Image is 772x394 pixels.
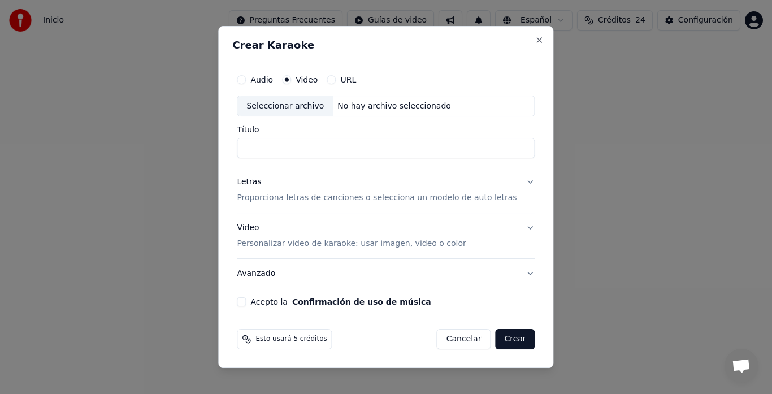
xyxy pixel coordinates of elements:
h2: Crear Karaoke [232,40,539,50]
button: Crear [495,329,535,349]
label: Video [296,76,318,84]
div: Seleccionar archivo [237,96,333,116]
div: Video [237,223,466,250]
label: Acepto la [250,298,431,306]
div: No hay archivo seleccionado [333,101,456,112]
span: Esto usará 5 créditos [255,335,327,344]
p: Proporciona letras de canciones o selecciona un modelo de auto letras [237,193,517,204]
label: Audio [250,76,273,84]
label: URL [340,76,356,84]
button: Avanzado [237,259,535,288]
div: Letras [237,177,261,188]
button: LetrasProporciona letras de canciones o selecciona un modelo de auto letras [237,168,535,213]
p: Personalizar video de karaoke: usar imagen, video o color [237,238,466,249]
button: VideoPersonalizar video de karaoke: usar imagen, video o color [237,214,535,259]
button: Cancelar [437,329,491,349]
label: Título [237,126,535,134]
button: Acepto la [292,298,431,306]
